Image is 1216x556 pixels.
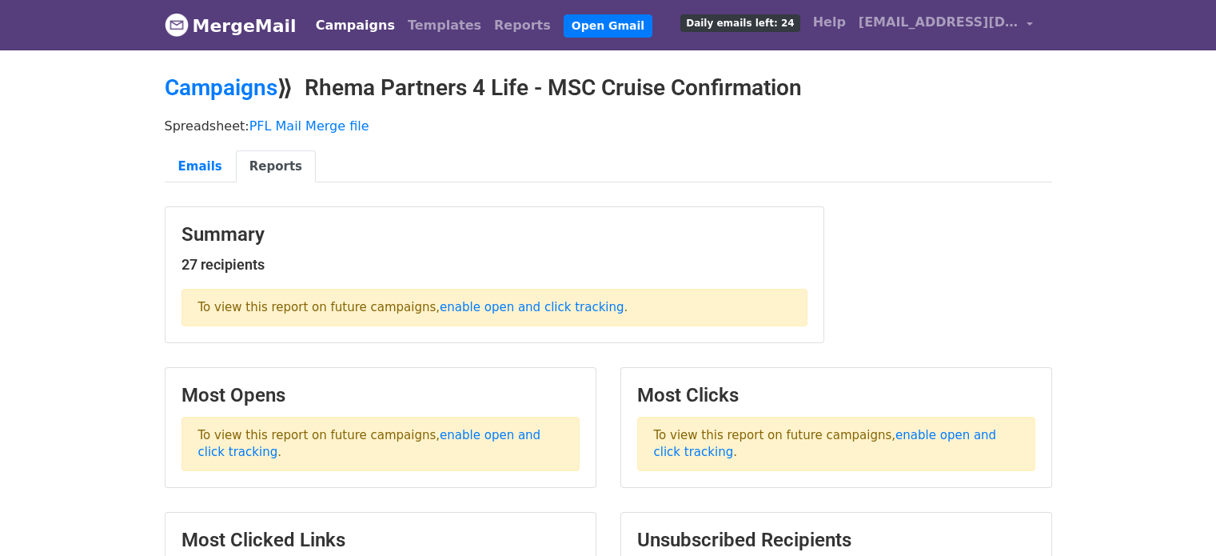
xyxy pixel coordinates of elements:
[165,74,277,101] a: Campaigns
[859,13,1019,32] span: [EMAIL_ADDRESS][DOMAIN_NAME]
[807,6,852,38] a: Help
[165,150,236,183] a: Emails
[440,300,624,314] a: enable open and click tracking
[181,289,807,326] p: To view this report on future campaigns, .
[637,529,1035,552] h3: Unsubscribed Recipients
[249,118,369,134] a: PFL Mail Merge file
[181,384,580,407] h3: Most Opens
[165,9,297,42] a: MergeMail
[181,256,807,274] h5: 27 recipients
[680,14,799,32] span: Daily emails left: 24
[165,74,1052,102] h2: ⟫ Rhema Partners 4 Life - MSC Cruise Confirmation
[401,10,488,42] a: Templates
[852,6,1039,44] a: [EMAIL_ADDRESS][DOMAIN_NAME]
[165,13,189,37] img: MergeMail logo
[309,10,401,42] a: Campaigns
[637,417,1035,471] p: To view this report on future campaigns, .
[181,529,580,552] h3: Most Clicked Links
[165,118,1052,134] p: Spreadsheet:
[564,14,652,38] a: Open Gmail
[236,150,316,183] a: Reports
[181,223,807,246] h3: Summary
[674,6,806,38] a: Daily emails left: 24
[488,10,557,42] a: Reports
[637,384,1035,407] h3: Most Clicks
[181,417,580,471] p: To view this report on future campaigns, .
